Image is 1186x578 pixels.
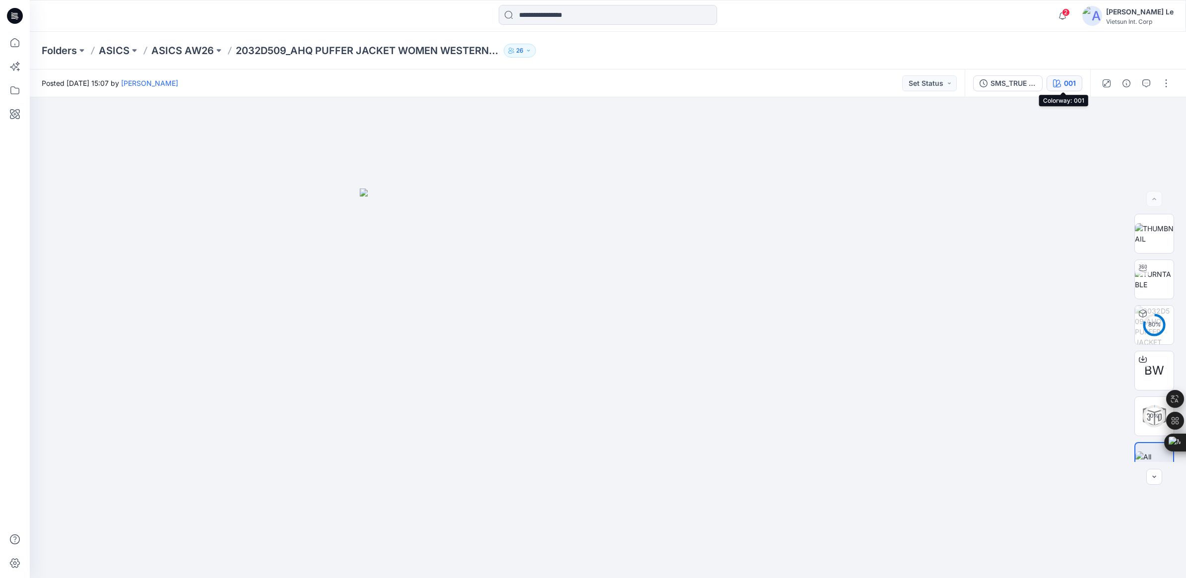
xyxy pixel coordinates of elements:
[42,44,77,58] a: Folders
[1062,8,1070,16] span: 2
[1064,78,1076,89] div: 001
[1135,451,1173,472] img: All colorways
[1135,269,1174,290] img: TURNTABLE
[1144,362,1164,380] span: BW
[1106,6,1174,18] div: [PERSON_NAME] Le
[516,45,524,56] p: 26
[1142,321,1166,329] div: 80 %
[360,189,856,578] img: eyJhbGciOiJIUzI1NiIsImtpZCI6IjAiLCJzbHQiOiJzZXMiLCJ0eXAiOiJKV1QifQ.eyJkYXRhIjp7InR5cGUiOiJzdG9yYW...
[1119,75,1134,91] button: Details
[1142,412,1166,420] div: 0 %
[990,78,1036,89] div: SMS_TRUE FABRIC
[1135,306,1174,344] img: 2032D509_AHQ PUFFER JACKET WOMEN WESTERN_AW26_PRE SMS 001
[236,44,500,58] p: 2032D509_AHQ PUFFER JACKET WOMEN WESTERN_AW26
[1135,223,1174,244] img: THUMBNAIL
[121,79,178,87] a: [PERSON_NAME]
[1047,75,1082,91] button: 001
[504,44,536,58] button: 26
[973,75,1043,91] button: SMS_TRUE FABRIC
[151,44,214,58] a: ASICS AW26
[1082,6,1102,26] img: avatar
[1106,18,1174,25] div: Vietsun Int. Corp
[42,78,178,88] span: Posted [DATE] 15:07 by
[99,44,130,58] a: ASICS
